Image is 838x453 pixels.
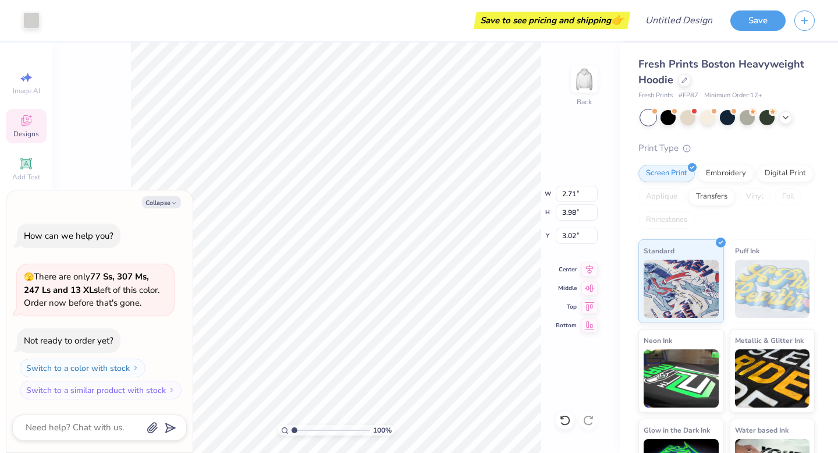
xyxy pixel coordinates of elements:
button: Switch to a similar product with stock [20,381,182,399]
div: Foil [775,188,802,206]
img: Metallic & Glitter Ink [735,349,810,408]
span: 🫣 [24,271,34,282]
span: Top [556,303,577,311]
span: Image AI [13,86,40,95]
img: Back [573,68,596,91]
div: Save to see pricing and shipping [477,12,627,29]
div: Digital Print [757,165,814,182]
input: Untitled Design [636,9,722,32]
span: Puff Ink [735,245,759,257]
span: Neon Ink [644,334,672,346]
strong: 77 Ss, 307 Ms, 247 Ls and 13 XLs [24,271,149,296]
span: # FP87 [679,91,698,101]
div: Rhinestones [638,211,695,229]
span: Add Text [12,172,40,182]
span: Glow in the Dark Ink [644,424,710,436]
div: Vinyl [738,188,771,206]
span: Fresh Prints Boston Heavyweight Hoodie [638,57,804,87]
span: Metallic & Glitter Ink [735,334,804,346]
img: Puff Ink [735,260,810,318]
span: Minimum Order: 12 + [704,91,762,101]
button: Switch to a color with stock [20,359,145,377]
div: Back [577,97,592,107]
span: Bottom [556,321,577,330]
div: Transfers [688,188,735,206]
img: Standard [644,260,719,318]
div: Print Type [638,141,815,155]
div: Embroidery [698,165,754,182]
button: Collapse [142,196,181,208]
span: Water based Ink [735,424,789,436]
span: Designs [13,129,39,139]
img: Neon Ink [644,349,719,408]
span: Middle [556,284,577,292]
span: Standard [644,245,674,257]
div: How can we help you? [24,230,113,242]
img: Switch to a similar product with stock [168,387,175,394]
span: Fresh Prints [638,91,673,101]
div: Screen Print [638,165,695,182]
span: 100 % [373,425,392,436]
img: Switch to a color with stock [132,364,139,371]
span: There are only left of this color. Order now before that's gone. [24,271,159,309]
div: Not ready to order yet? [24,335,113,346]
span: 👉 [611,13,624,27]
button: Save [730,10,786,31]
div: Applique [638,188,685,206]
span: Center [556,266,577,274]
